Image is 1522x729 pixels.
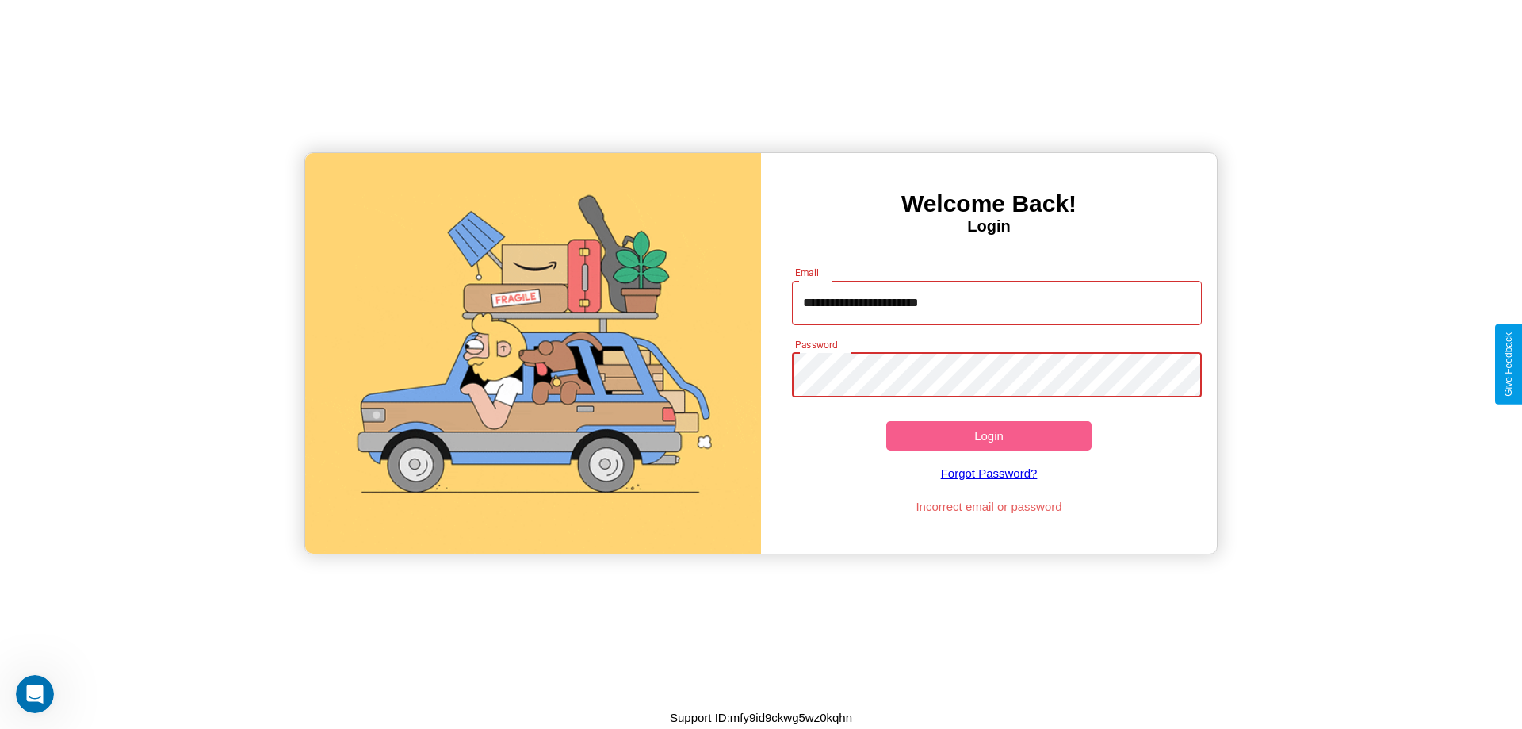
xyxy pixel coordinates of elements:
h4: Login [761,217,1217,236]
iframe: Intercom live chat [16,675,54,713]
button: Login [886,421,1092,451]
p: Incorrect email or password [784,496,1195,517]
label: Email [795,266,820,279]
a: Forgot Password? [784,451,1195,496]
div: Give Feedback [1503,332,1514,397]
h3: Welcome Back! [761,190,1217,217]
p: Support ID: mfy9id9ckwg5wz0kqhn [670,707,852,728]
label: Password [795,338,837,351]
img: gif [305,153,761,554]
